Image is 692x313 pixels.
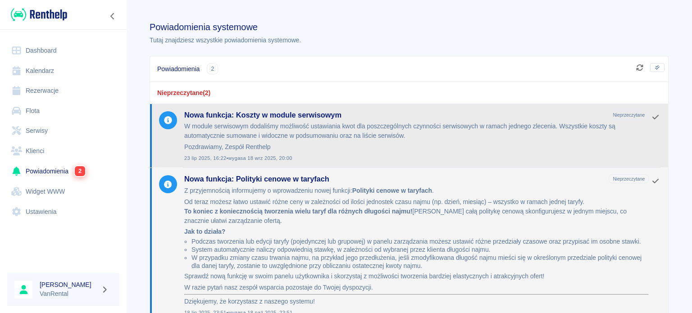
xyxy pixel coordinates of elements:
[157,64,200,73] span: Powiadomienia
[184,186,649,195] p: Z przyjemnością informujemy o wprowadzeniu nowej funkcji: .
[352,187,432,194] strong: Polityki cenowe w taryfach
[191,254,649,270] li: W przypadku zmiany czasu trwania najmu, na przykład jego przedłużenia, jeśli zmodyfikowana długoś...
[184,174,605,184] h3: Nowa funkcja: Polityki cenowe w taryfach
[649,111,662,123] button: Oznacz jako przeczytane
[7,161,119,181] a: Powiadomienia2
[150,22,669,32] h1: Powiadomienia systemowe
[184,208,412,215] strong: To koniec z koniecznością tworzenia wielu taryf dla różnych długości najmu!
[7,141,119,161] a: Klienci
[106,10,119,22] button: Zwiń nawigację
[150,36,669,45] p: Tutaj znajdziesz wszystkie powiadomienia systemowe.
[150,82,668,104] div: Nieprzeczytane ( 2 )
[7,7,67,22] a: Renthelp logo
[184,110,605,120] h3: Nowa funkcja: Koszty w module serwisowym
[184,142,649,152] p: Pozdrawiamy, Zespół Renthelp
[7,41,119,61] a: Dashboard
[75,166,85,176] span: 2
[7,121,119,141] a: Serwisy
[633,62,646,73] button: Odśwież
[184,122,649,141] p: W module serwisowym dodaliśmy możliwość ustawiania kwot dla poszczególnych czynności serwisowych ...
[184,227,649,236] h4: Jak to działa?
[11,7,67,22] img: Renthelp logo
[7,61,119,81] a: Kalendarz
[40,289,97,299] p: VanRental
[207,64,218,73] span: 2
[7,202,119,222] a: Ustawienia
[609,110,648,120] span: Nieprzeczytane
[7,181,119,202] a: Widget WWW
[184,197,649,226] p: Od teraz możesz łatwo ustawić różne ceny w zależności od ilości jednostek czasu najmu (np. dzień,...
[184,272,649,281] p: Sprawdź nową funkcję w swoim panelu użytkownika i skorzystaj z możliwości tworzenia bardziej elas...
[184,283,649,292] p: W razie pytań nasz zespół wsparcia pozostaje do Twojej dyspozycji.
[40,280,97,289] h6: [PERSON_NAME]
[7,101,119,121] a: Flota
[191,237,649,245] li: Podczas tworzenia lub edycji taryfy (pojedynczej lub grupowej) w panelu zarządzania możesz ustawi...
[649,175,662,187] button: Oznacz jako przeczytane
[184,297,649,306] p: Dziękujemy, że korzystasz z naszego systemu!
[7,81,119,101] a: Rezerwacje
[226,155,292,161] span: • wygasa 18 wrz 2025, 20:00
[191,245,649,254] li: System automatycznie naliczy odpowiednią stawkę, w zależności od wybranej przez klienta długości ...
[609,174,648,184] span: Nieprzeczytane
[184,155,649,161] span: 23 lip 2025, 16:22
